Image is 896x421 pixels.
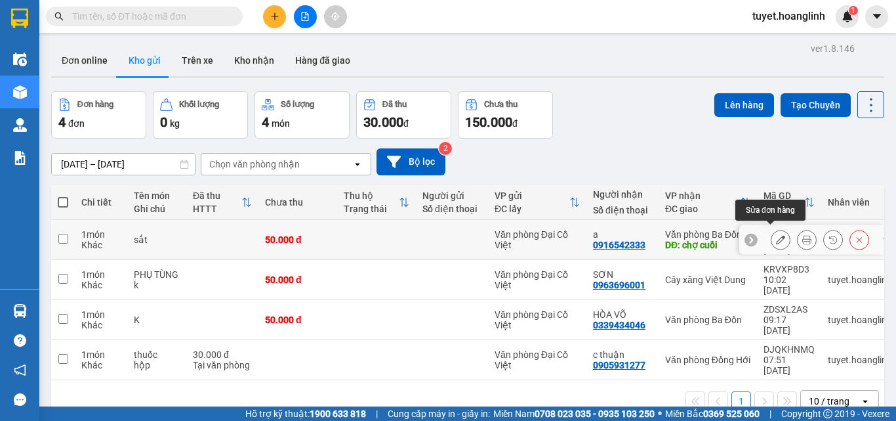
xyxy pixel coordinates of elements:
div: Khác [81,280,121,290]
span: 4 [262,114,269,130]
span: đơn [68,118,85,129]
button: Kho nhận [224,45,285,76]
div: Người nhận [593,189,652,200]
strong: 0369 525 060 [703,409,760,419]
span: ⚪️ [658,411,662,416]
div: K [134,315,180,325]
button: plus [263,5,286,28]
span: Cung cấp máy in - giấy in: [388,407,490,421]
img: logo-vxr [11,9,28,28]
div: SƠN [593,269,652,280]
button: Bộ lọc [377,148,445,175]
img: warehouse-icon [13,304,27,318]
div: 30.000 đ [193,349,252,360]
div: 50.000 đ [265,234,331,245]
div: Tên món [134,190,180,201]
span: tuyet.hoanglinh [742,8,836,24]
div: 0916542333 [593,240,645,250]
img: warehouse-icon [13,85,27,99]
h2: VP Nhận: Cây xăng Việt Dung [69,76,317,159]
img: warehouse-icon [13,53,27,66]
div: Văn phòng Đại Cồ Việt [495,309,580,330]
div: Trạng thái [344,204,399,214]
span: 0 [160,114,167,130]
button: file-add [294,5,317,28]
div: Số điện thoại [422,204,481,214]
svg: open [860,396,870,407]
span: Miền Bắc [665,407,760,421]
div: tuyet.hoanglinh [828,315,892,325]
div: Chưa thu [265,197,331,208]
th: Toggle SortBy [488,185,586,220]
button: aim [324,5,347,28]
div: 50.000 đ [265,315,331,325]
div: 07:51 [DATE] [764,355,815,376]
div: Văn phòng Đại Cồ Việt [495,349,580,370]
div: ĐC giao [665,204,740,214]
div: Số điện thoại [593,205,652,215]
div: ĐC lấy [495,204,569,214]
input: Select a date range. [52,154,195,175]
button: Khối lượng0kg [153,91,248,139]
div: ver 1.8.146 [811,41,855,56]
div: Tại văn phòng [193,360,252,370]
div: Chi tiết [81,197,121,208]
div: Nhân viên [828,197,892,208]
span: aim [331,12,340,21]
div: 0963696001 [593,280,645,290]
span: file-add [300,12,310,21]
div: VP gửi [495,190,569,201]
svg: open [352,159,363,169]
span: Hỗ trợ kỹ thuật: [245,407,366,421]
div: PHỤ TÙNG [134,269,180,280]
div: 0905931277 [593,360,645,370]
div: Ghi chú [134,204,180,214]
sup: 1 [849,6,858,15]
div: Văn phòng Ba Đồn [665,315,750,325]
span: copyright [823,409,832,418]
th: Toggle SortBy [659,185,757,220]
div: 10 / trang [809,395,849,408]
div: Khác [81,240,121,250]
div: Khác [81,360,121,370]
button: Hàng đã giao [285,45,361,76]
th: Toggle SortBy [186,185,258,220]
th: Toggle SortBy [757,185,821,220]
span: 30.000 [363,114,403,130]
div: Khác [81,320,121,330]
div: Văn phòng Đồng Hới [665,355,750,365]
span: plus [270,12,279,21]
div: HÒA VÕ [593,309,652,320]
div: ZDSXL2AS [764,304,815,315]
div: Đơn hàng [77,100,113,109]
span: message [14,393,26,406]
div: DJQKHNMQ [764,344,815,355]
div: Mã GD [764,190,804,201]
th: Toggle SortBy [337,185,416,220]
button: Đơn hàng4đơn [51,91,146,139]
div: Đã thu [193,190,241,201]
button: Lên hàng [714,93,774,117]
button: Trên xe [171,45,224,76]
div: tuyet.hoanglinh [828,275,892,285]
span: caret-down [871,11,883,22]
span: 4 [58,114,66,130]
button: 1 [731,391,751,411]
span: đ [403,118,409,129]
div: k [134,280,180,290]
div: VP nhận [665,190,740,201]
span: kg [170,118,180,129]
span: đ [512,118,518,129]
span: 150.000 [465,114,512,130]
span: | [769,407,771,421]
button: Đơn online [51,45,118,76]
div: Cây xăng Việt Dung [665,275,750,285]
div: Đã thu [382,100,407,109]
strong: 0708 023 035 - 0935 103 250 [535,409,655,419]
button: Chưa thu150.000đ [458,91,553,139]
div: Người gửi [422,190,481,201]
div: sắt [134,234,180,245]
div: 0339434046 [593,320,645,330]
span: search [54,12,64,21]
div: 1 món [81,349,121,360]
